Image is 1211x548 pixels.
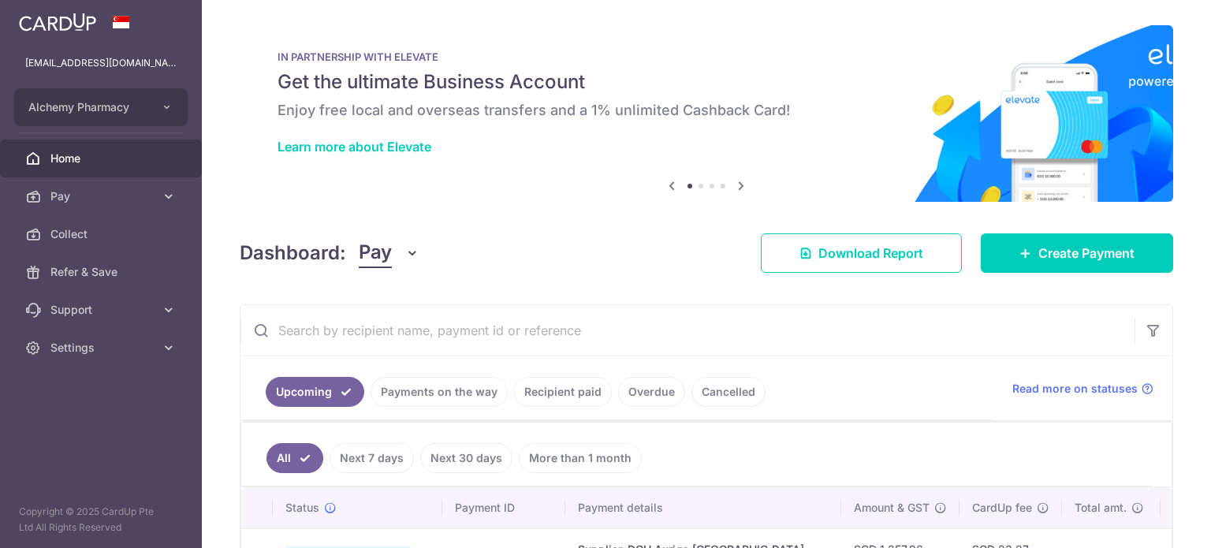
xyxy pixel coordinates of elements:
[19,13,96,32] img: CardUp
[50,264,155,280] span: Refer & Save
[14,88,188,126] button: Alchemy Pharmacy
[420,443,512,473] a: Next 30 days
[1012,381,1138,397] span: Read more on statuses
[240,239,346,267] h4: Dashboard:
[1038,244,1135,263] span: Create Payment
[240,305,1135,356] input: Search by recipient name, payment id or reference
[1075,500,1127,516] span: Total amt.
[519,443,642,473] a: More than 1 month
[50,302,155,318] span: Support
[278,139,431,155] a: Learn more about Elevate
[514,377,612,407] a: Recipient paid
[278,50,1135,63] p: IN PARTNERSHIP WITH ELEVATE
[818,244,923,263] span: Download Report
[25,55,177,71] p: [EMAIL_ADDRESS][DOMAIN_NAME]
[1012,381,1153,397] a: Read more on statuses
[442,487,565,528] th: Payment ID
[359,238,419,268] button: Pay
[330,443,414,473] a: Next 7 days
[371,377,508,407] a: Payments on the way
[981,233,1173,273] a: Create Payment
[854,500,930,516] span: Amount & GST
[359,238,392,268] span: Pay
[50,151,155,166] span: Home
[285,500,319,516] span: Status
[278,69,1135,95] h5: Get the ultimate Business Account
[565,487,841,528] th: Payment details
[618,377,685,407] a: Overdue
[50,188,155,204] span: Pay
[50,226,155,242] span: Collect
[761,233,962,273] a: Download Report
[28,99,145,115] span: Alchemy Pharmacy
[50,340,155,356] span: Settings
[972,500,1032,516] span: CardUp fee
[278,101,1135,120] h6: Enjoy free local and overseas transfers and a 1% unlimited Cashback Card!
[691,377,766,407] a: Cancelled
[266,443,323,473] a: All
[240,25,1173,202] img: Renovation banner
[266,377,364,407] a: Upcoming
